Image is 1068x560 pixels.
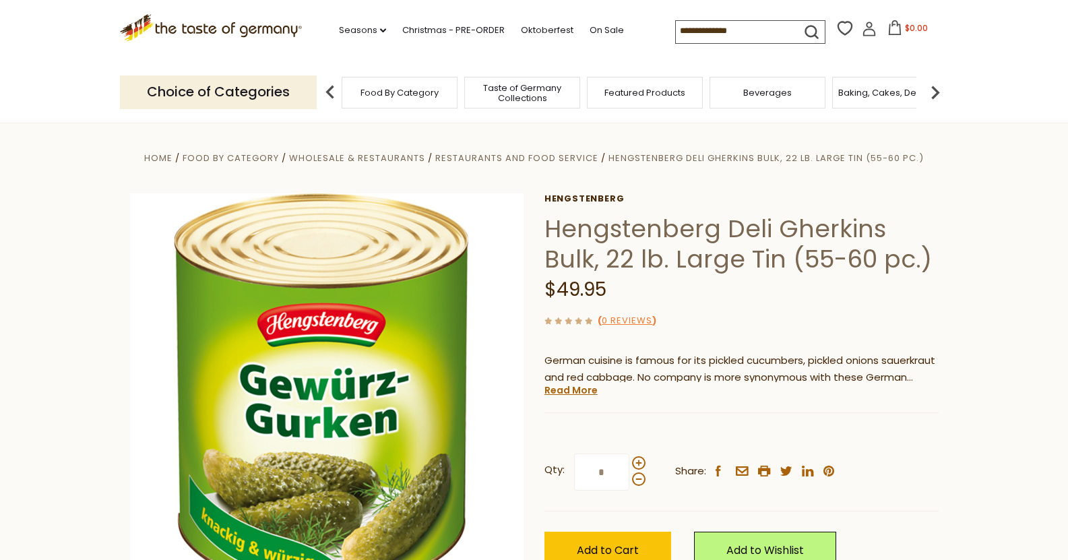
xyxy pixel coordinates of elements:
[879,20,937,40] button: $0.00
[574,454,629,491] input: Qty:
[402,23,505,38] a: Christmas - PRE-ORDER
[544,214,939,274] h1: Hengstenberg Deli Gherkins Bulk, 22 lb. Large Tin (55-60 pc.)
[317,79,344,106] img: previous arrow
[838,88,943,98] a: Baking, Cakes, Desserts
[435,152,598,164] a: Restaurants and Food Service
[598,314,656,327] span: ( )
[339,23,386,38] a: Seasons
[544,462,565,478] strong: Qty:
[544,383,598,397] a: Read More
[144,152,172,164] a: Home
[602,314,652,328] a: 0 Reviews
[183,152,279,164] a: Food By Category
[468,83,576,103] a: Taste of Germany Collections
[590,23,624,38] a: On Sale
[521,23,573,38] a: Oktoberfest
[675,463,706,480] span: Share:
[544,352,939,386] p: German cuisine is famous for its pickled cucumbers, pickled onions sauerkraut and red cabbage. No...
[577,542,639,558] span: Add to Cart
[604,88,685,98] a: Featured Products
[905,22,928,34] span: $0.00
[544,193,939,204] a: Hengstenberg
[120,75,317,108] p: Choice of Categories
[743,88,792,98] a: Beverages
[922,79,949,106] img: next arrow
[360,88,439,98] a: Food By Category
[289,152,425,164] a: Wholesale & Restaurants
[544,276,606,303] span: $49.95
[608,152,924,164] a: Hengstenberg Deli Gherkins Bulk, 22 lb. Large Tin (55-60 pc.)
